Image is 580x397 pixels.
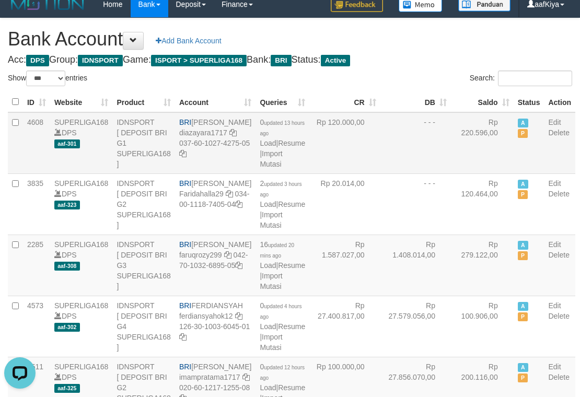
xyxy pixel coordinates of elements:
[260,242,294,259] span: updated 20 mins ago
[548,312,569,320] a: Delete
[256,92,309,112] th: Queries: activate to sort column ascending
[518,241,528,250] span: Active
[175,112,256,174] td: [PERSON_NAME] 037-60-1027-4275-05
[151,55,247,66] span: ISPORT > SUPERLIGA168
[179,240,191,249] span: BRI
[451,173,514,235] td: Rp 120.464,00
[112,296,175,357] td: IDNSPORT [ DEPOSIT BRI G4 SUPERLIGA168 ]
[260,240,305,290] span: | |
[260,333,282,352] a: Import Mutasi
[518,373,528,382] span: Paused
[518,119,528,127] span: Active
[235,312,242,320] a: Copy ferdiansyahok12 to clipboard
[112,173,175,235] td: IDNSPORT [ DEPOSIT BRI G2 SUPERLIGA168 ]
[175,235,256,296] td: [PERSON_NAME] 042-70-1032-6895-05
[260,365,305,381] span: updated 12 hours ago
[260,181,301,197] span: updated 3 hours ago
[50,296,113,357] td: DPS
[260,120,305,136] span: updated 13 hours ago
[54,240,109,249] a: SUPERLIGA168
[518,312,528,321] span: Paused
[309,296,380,357] td: Rp 27.400.817,00
[23,92,50,112] th: ID: activate to sort column ascending
[50,92,113,112] th: Website: activate to sort column ascending
[112,92,175,112] th: Product: activate to sort column ascending
[112,112,175,174] td: IDNSPORT [ DEPOSIT BRI G1 SUPERLIGA168 ]
[226,190,233,198] a: Copy Faridahalla29 to clipboard
[179,251,222,259] a: faruqrozy299
[309,92,380,112] th: CR: activate to sort column ascending
[54,179,109,188] a: SUPERLIGA168
[260,322,276,331] a: Load
[26,55,49,66] span: DPS
[451,296,514,357] td: Rp 100.906,00
[50,235,113,296] td: DPS
[224,251,231,259] a: Copy faruqrozy299 to clipboard
[8,71,87,86] label: Show entries
[278,383,305,392] a: Resume
[112,235,175,296] td: IDNSPORT [ DEPOSIT BRI G3 SUPERLIGA168 ]
[380,173,451,235] td: - - -
[179,179,191,188] span: BRI
[179,301,191,310] span: BRI
[179,333,187,341] a: Copy 126301003604501 to clipboard
[54,301,109,310] a: SUPERLIGA168
[518,302,528,311] span: Active
[54,262,80,271] span: aaf-308
[260,240,294,259] span: 16
[260,139,276,147] a: Load
[260,301,305,352] span: | |
[23,173,50,235] td: 3835
[309,173,380,235] td: Rp 20.014,00
[518,180,528,189] span: Active
[229,129,237,137] a: Copy diazayara1717 to clipboard
[50,112,113,174] td: DPS
[8,29,572,50] h1: Bank Account
[309,112,380,174] td: Rp 120.000,00
[8,55,572,65] h4: Acc: Group: Game: Bank: Status:
[54,201,80,209] span: aaf-323
[242,373,250,381] a: Copy imampratama1717 to clipboard
[4,4,36,36] button: Open LiveChat chat widget
[179,312,233,320] a: ferdiansyahok12
[451,92,514,112] th: Saldo: activate to sort column ascending
[78,55,123,66] span: IDNSPORT
[260,200,276,208] a: Load
[380,235,451,296] td: Rp 1.408.014,00
[260,303,301,320] span: updated 4 hours ago
[260,118,305,168] span: | |
[518,129,528,138] span: Paused
[278,261,305,270] a: Resume
[260,272,282,290] a: Import Mutasi
[179,149,187,158] a: Copy 037601027427505 to clipboard
[260,179,305,229] span: | |
[548,118,561,126] a: Edit
[26,71,65,86] select: Showentries
[235,200,242,208] a: Copy 034001118740504 to clipboard
[548,129,569,137] a: Delete
[518,251,528,260] span: Paused
[179,363,191,371] span: BRI
[54,363,109,371] a: SUPERLIGA168
[54,118,109,126] a: SUPERLIGA168
[23,235,50,296] td: 2285
[380,92,451,112] th: DB: activate to sort column ascending
[321,55,351,66] span: Active
[451,112,514,174] td: Rp 220.596,00
[235,261,242,270] a: Copy 042701032689505 to clipboard
[54,323,80,332] span: aaf-302
[50,173,113,235] td: DPS
[544,92,575,112] th: Action
[260,363,305,381] span: 0
[175,92,256,112] th: Account: activate to sort column ascending
[514,92,544,112] th: Status
[548,179,561,188] a: Edit
[179,190,224,198] a: Faridahalla29
[498,71,572,86] input: Search:
[380,296,451,357] td: Rp 27.579.056,00
[380,112,451,174] td: - - -
[548,363,561,371] a: Edit
[278,322,305,331] a: Resume
[54,139,80,148] span: aaf-301
[260,301,301,320] span: 0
